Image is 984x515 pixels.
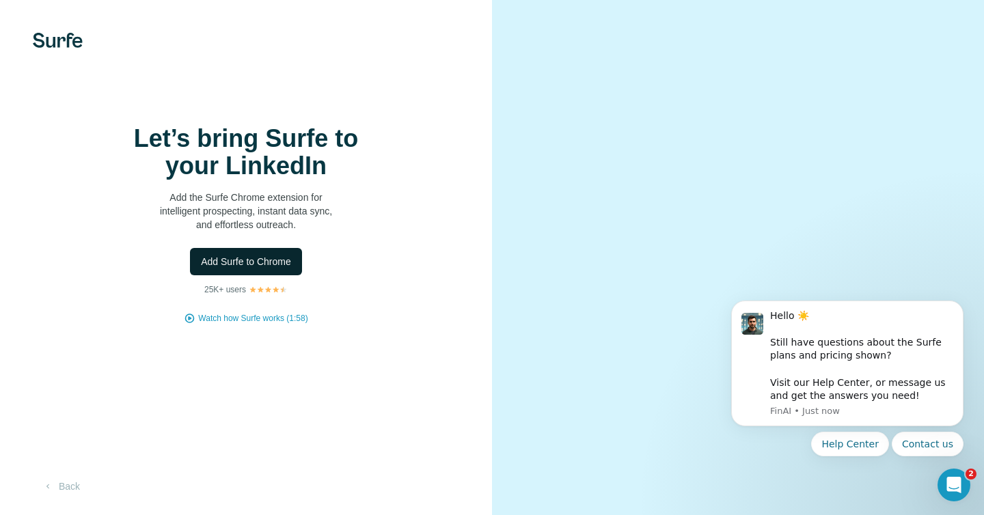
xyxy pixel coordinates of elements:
span: Add Surfe to Chrome [201,255,291,268]
img: Rating Stars [249,286,288,294]
p: Add the Surfe Chrome extension for intelligent prospecting, instant data sync, and effortless out... [109,191,383,232]
span: 2 [966,469,976,479]
h1: Let’s bring Surfe to your LinkedIn [109,125,383,180]
button: Watch how Surfe works (1:58) [198,312,307,324]
button: Add Surfe to Chrome [190,248,302,275]
img: Surfe's logo [33,33,83,48]
iframe: Intercom notifications message [711,283,984,508]
iframe: Intercom live chat [938,469,970,501]
p: 25K+ users [204,283,246,296]
button: Back [33,474,90,499]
